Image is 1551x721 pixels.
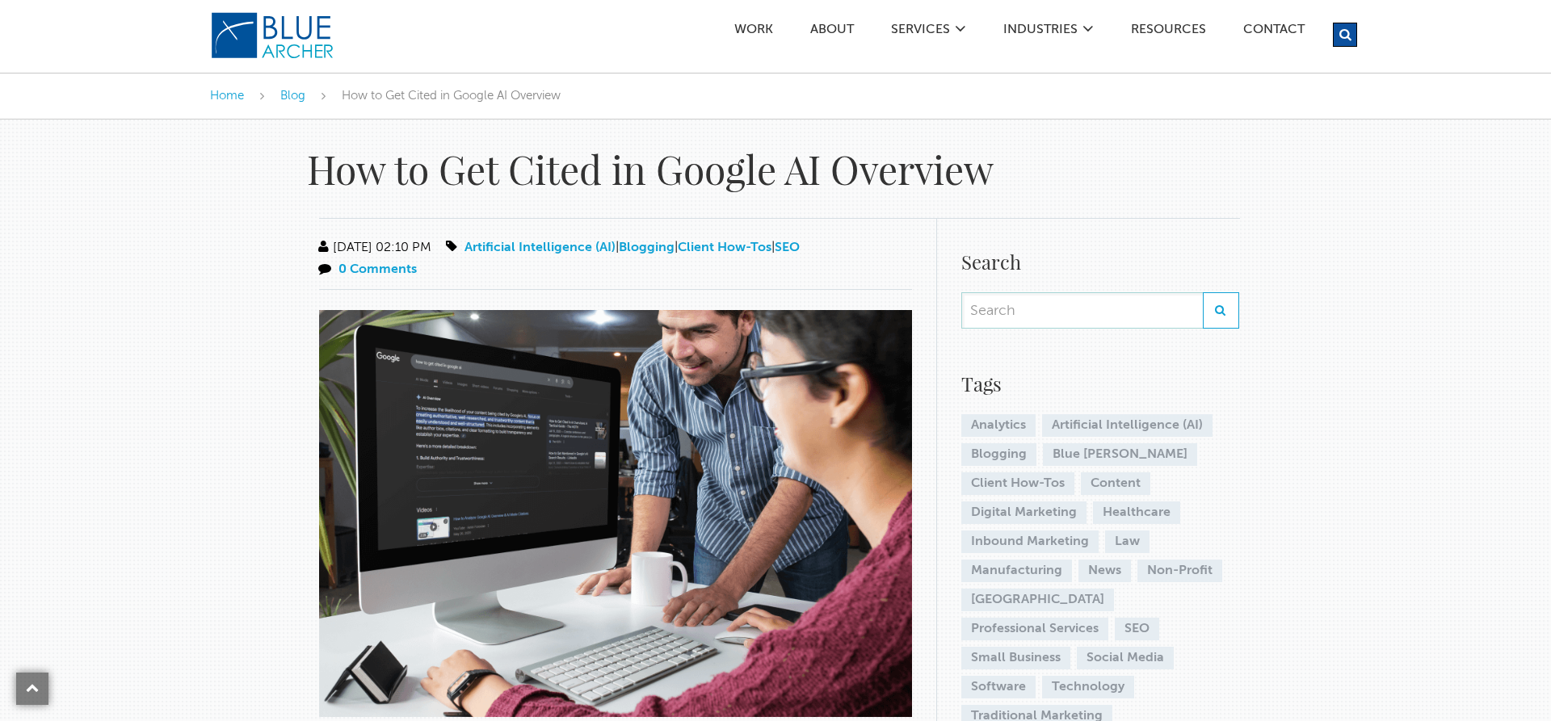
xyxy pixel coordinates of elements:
[961,647,1070,669] a: Small Business
[961,589,1114,611] a: [GEOGRAPHIC_DATA]
[464,241,616,254] a: Artificial Intelligence (AI)
[280,90,305,102] a: Blog
[1130,23,1207,40] a: Resources
[678,241,771,254] a: Client How-Tos
[315,241,431,254] span: [DATE] 02:10 PM
[1137,560,1222,582] a: Non-Profit
[210,90,244,102] a: Home
[961,247,1239,276] h4: Search
[1077,647,1174,669] a: Social Media
[961,369,1239,398] h4: Tags
[961,560,1072,582] a: Manufacturing
[1081,472,1150,495] a: Content
[961,414,1036,437] a: Analytics
[961,618,1108,640] a: Professional Services
[961,530,1099,553] a: Inbound Marketing
[307,144,1050,194] h1: How to Get Cited in Google AI Overview
[961,292,1203,329] input: Search
[210,11,335,60] img: Blue Archer Logo
[733,23,774,40] a: Work
[1043,443,1197,466] a: Blue [PERSON_NAME]
[961,443,1036,466] a: Blogging
[961,501,1087,524] a: Digital Marketing
[1042,676,1134,698] a: Technology
[342,90,561,102] span: How to Get Cited in Google AI Overview
[338,263,417,276] a: 0 Comments
[809,23,855,40] a: ABOUT
[619,241,675,254] a: Blogging
[1105,530,1150,553] a: Law
[961,676,1036,698] a: Software
[1115,618,1159,640] a: SEO
[890,23,951,40] a: SERVICES
[775,241,800,254] a: SEO
[443,241,800,254] span: | | |
[961,472,1074,495] a: Client How-Tos
[1242,23,1305,40] a: Contact
[1093,501,1180,524] a: Healthcare
[1002,23,1078,40] a: Industries
[1042,414,1213,437] a: Artificial Intelligence (AI)
[1078,560,1131,582] a: News
[319,310,912,717] img: 2 professionals looking at a computer that shows Google SERP result for How to Get Cited in Googl...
